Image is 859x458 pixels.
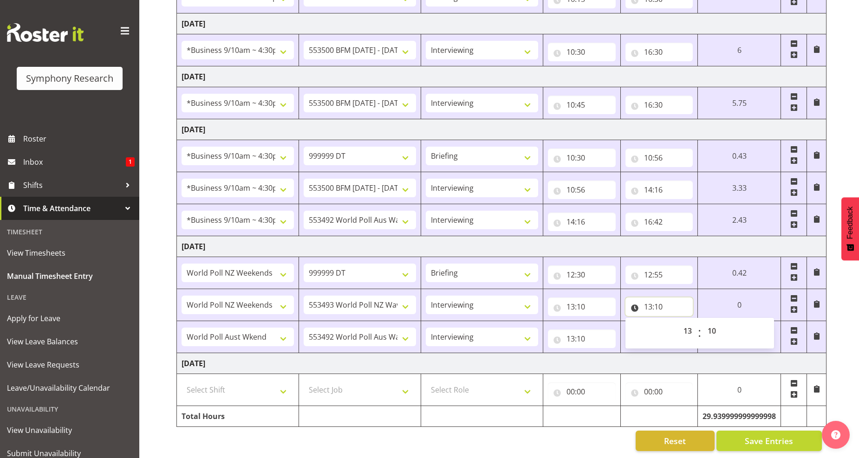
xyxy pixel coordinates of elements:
td: 0 [698,289,781,321]
td: 29.939999999999998 [698,406,781,427]
div: Leave [2,288,137,307]
button: Feedback - Show survey [841,197,859,260]
a: View Timesheets [2,241,137,264]
td: 0.42 [698,257,781,289]
input: Click to select... [548,265,616,284]
td: [DATE] [177,353,826,374]
input: Click to select... [548,382,616,401]
a: Manual Timesheet Entry [2,264,137,288]
td: 5.75 [698,87,781,119]
input: Click to select... [625,382,693,401]
td: [DATE] [177,66,826,87]
span: : [698,322,701,345]
input: Click to select... [548,329,616,348]
td: [DATE] [177,119,826,140]
div: Timesheet [2,222,137,241]
td: 6 [698,34,781,66]
td: Total Hours [177,406,299,427]
input: Click to select... [625,181,693,199]
input: Click to select... [548,148,616,167]
span: Feedback [846,206,854,239]
input: Click to select... [625,297,693,316]
span: Roster [23,132,135,146]
span: View Leave Requests [7,358,132,372]
span: View Unavailability [7,423,132,437]
input: Click to select... [548,181,616,199]
input: Click to select... [548,297,616,316]
input: Click to select... [625,148,693,167]
img: help-xxl-2.png [831,430,840,439]
td: 2.43 [698,204,781,236]
input: Click to select... [625,96,693,114]
span: View Leave Balances [7,335,132,348]
input: Click to select... [625,213,693,231]
span: Reset [664,435,686,447]
span: 1 [126,157,135,167]
td: [DATE] [177,236,826,257]
div: Unavailability [2,400,137,419]
span: Save Entries [745,435,793,447]
span: Apply for Leave [7,311,132,325]
button: Reset [636,431,715,451]
input: Click to select... [548,96,616,114]
span: Shifts [23,178,121,192]
span: Manual Timesheet Entry [7,269,132,283]
a: View Unavailability [2,419,137,442]
a: Apply for Leave [2,307,137,330]
td: 3.33 [698,172,781,204]
td: 0 [698,374,781,406]
input: Click to select... [548,213,616,231]
input: Click to select... [548,43,616,61]
span: View Timesheets [7,246,132,260]
input: Click to select... [625,43,693,61]
span: Leave/Unavailability Calendar [7,381,132,395]
button: Save Entries [716,431,822,451]
span: Time & Attendance [23,201,121,215]
div: Symphony Research [26,71,113,85]
a: View Leave Balances [2,330,137,353]
img: Rosterit website logo [7,23,84,42]
span: Inbox [23,155,126,169]
a: Leave/Unavailability Calendar [2,376,137,400]
a: View Leave Requests [2,353,137,376]
td: 0.43 [698,140,781,172]
td: [DATE] [177,13,826,34]
input: Click to select... [625,265,693,284]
